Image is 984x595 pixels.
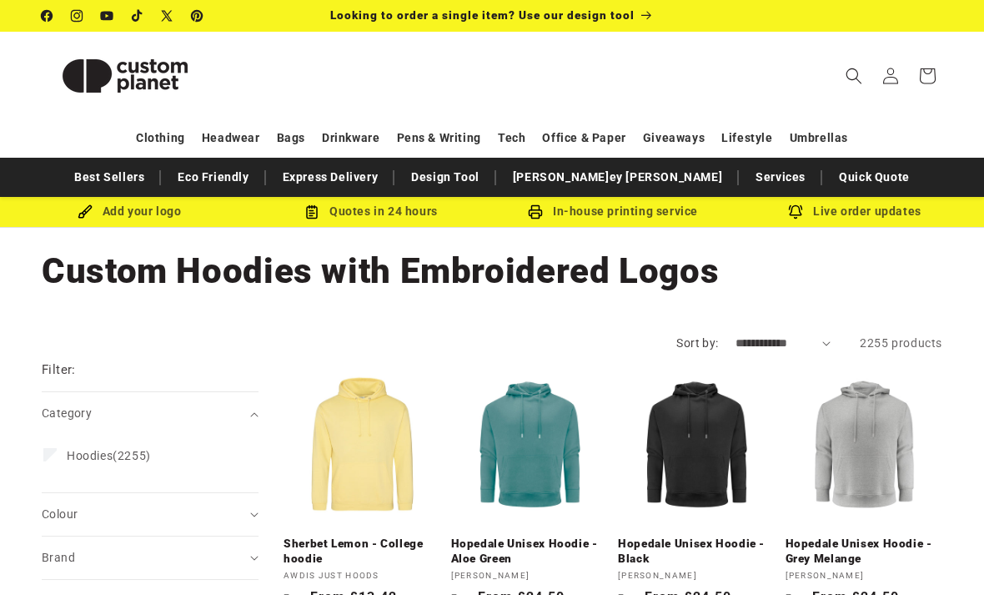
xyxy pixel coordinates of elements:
img: Order updates [788,204,803,219]
div: Add your logo [8,201,250,222]
a: Lifestyle [721,124,772,153]
span: (2255) [67,448,151,463]
summary: Colour (0 selected) [42,493,259,536]
span: 2255 products [860,336,942,350]
span: Looking to order a single item? Use our design tool [330,8,635,22]
a: Pens & Writing [397,124,481,153]
a: Clothing [136,124,185,153]
img: Order Updates Icon [304,204,319,219]
label: Sort by: [676,336,718,350]
summary: Search [836,58,872,94]
img: Custom Planet [42,38,208,113]
a: Sherbet Lemon - College hoodie [284,537,441,566]
div: Live order updates [734,201,976,222]
summary: Category (0 selected) [42,392,259,435]
span: Colour [42,507,78,521]
a: Best Sellers [66,163,153,192]
summary: Brand (0 selected) [42,537,259,579]
a: Services [747,163,814,192]
a: Giveaways [643,124,705,153]
img: In-house printing [528,204,543,219]
a: [PERSON_NAME]ey [PERSON_NAME] [505,163,730,192]
span: Hoodies [67,449,113,462]
a: Custom Planet [36,32,215,119]
span: Category [42,406,92,420]
a: Office & Paper [542,124,625,153]
a: Bags [277,124,305,153]
a: Hopedale Unisex Hoodie - Aloe Green [451,537,609,566]
a: Drinkware [322,124,379,153]
div: In-house printing service [492,201,734,222]
a: Hopedale Unisex Hoodie - Black [618,537,776,566]
a: Express Delivery [274,163,387,192]
div: Quotes in 24 hours [250,201,492,222]
h1: Custom Hoodies with Embroidered Logos [42,249,942,294]
a: Headwear [202,124,260,153]
a: Tech [498,124,525,153]
a: Hopedale Unisex Hoodie - Grey Melange [786,537,943,566]
a: Design Tool [403,163,488,192]
span: Brand [42,551,75,564]
img: Brush Icon [78,204,93,219]
a: Quick Quote [831,163,918,192]
a: Umbrellas [790,124,848,153]
h2: Filter: [42,361,76,380]
a: Eco Friendly [169,163,257,192]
